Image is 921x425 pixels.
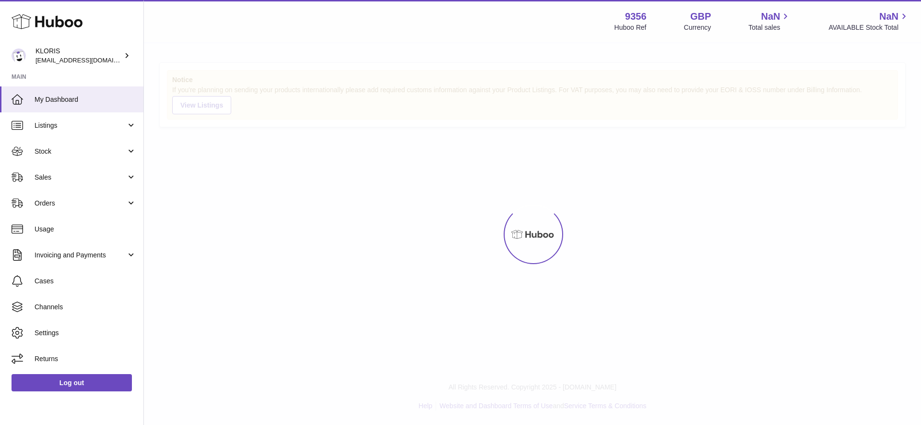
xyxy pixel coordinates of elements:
[761,10,780,23] span: NaN
[12,49,26,63] img: huboo@kloriscbd.com
[35,199,126,208] span: Orders
[35,147,126,156] span: Stock
[35,328,136,338] span: Settings
[35,303,136,312] span: Channels
[35,225,136,234] span: Usage
[35,277,136,286] span: Cases
[684,23,711,32] div: Currency
[35,173,126,182] span: Sales
[35,56,141,64] span: [EMAIL_ADDRESS][DOMAIN_NAME]
[828,23,909,32] span: AVAILABLE Stock Total
[35,47,122,65] div: KLORIS
[35,121,126,130] span: Listings
[828,10,909,32] a: NaN AVAILABLE Stock Total
[748,10,791,32] a: NaN Total sales
[879,10,898,23] span: NaN
[35,251,126,260] span: Invoicing and Payments
[690,10,711,23] strong: GBP
[35,95,136,104] span: My Dashboard
[614,23,647,32] div: Huboo Ref
[625,10,647,23] strong: 9356
[12,374,132,391] a: Log out
[748,23,791,32] span: Total sales
[35,354,136,364] span: Returns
